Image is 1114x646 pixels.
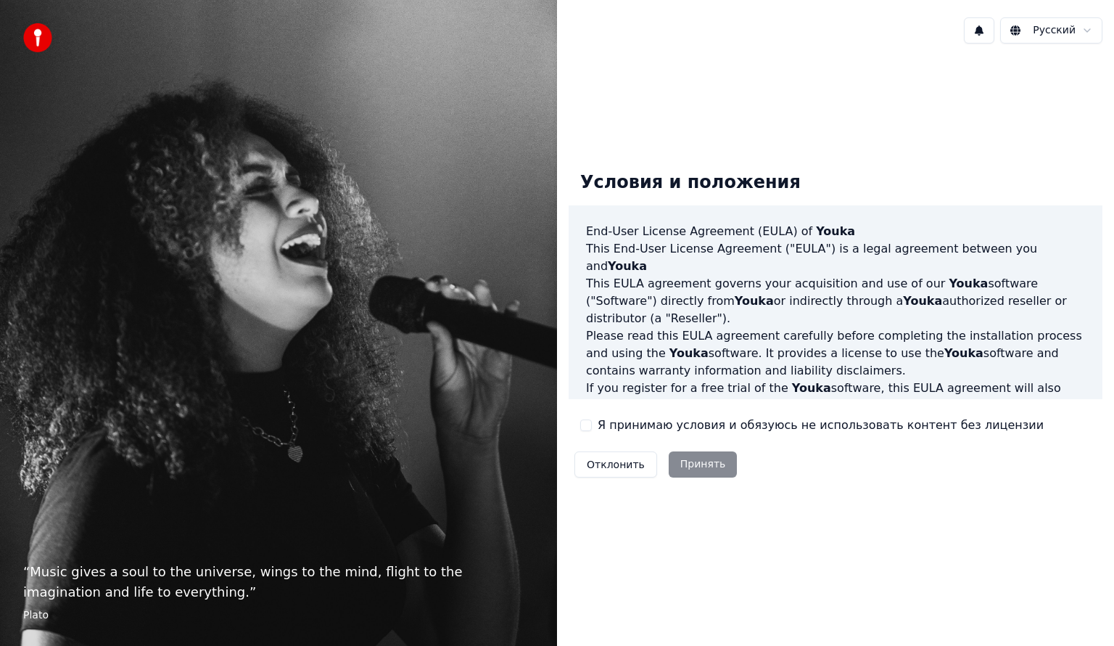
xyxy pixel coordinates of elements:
p: Please read this EULA agreement carefully before completing the installation process and using th... [586,327,1085,380]
label: Я принимаю условия и обязуюсь не использовать контент без лицензии [598,417,1044,434]
p: “ Music gives a soul to the universe, wings to the mind, flight to the imagination and life to ev... [23,562,534,602]
h3: End-User License Agreement (EULA) of [586,223,1085,240]
span: Youka [669,346,709,360]
footer: Plato [23,608,534,623]
div: Условия и положения [569,160,812,206]
span: Youka [903,294,942,308]
span: Youka [816,224,855,238]
p: This End-User License Agreement ("EULA") is a legal agreement between you and [586,240,1085,275]
p: If you register for a free trial of the software, this EULA agreement will also govern that trial... [586,380,1085,449]
span: Youka [974,398,1013,412]
span: Youka [735,294,774,308]
img: youka [23,23,52,52]
span: Youka [944,346,983,360]
p: This EULA agreement governs your acquisition and use of our software ("Software") directly from o... [586,275,1085,327]
span: Youka [949,277,988,290]
button: Отклонить [574,451,657,478]
span: Youka [792,381,831,395]
span: Youka [608,259,647,273]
